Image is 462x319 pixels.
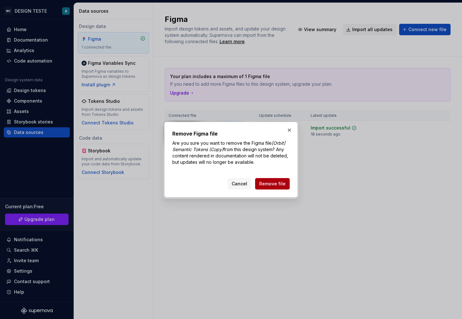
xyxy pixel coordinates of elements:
[172,140,285,152] i: [Orbit] Semantic Tokens (Copy)
[228,178,251,189] button: Cancel
[172,140,290,165] p: Are you sure you want to remove the Figma file from this design system? Any content rendered in d...
[255,178,290,189] button: Remove file
[232,181,247,187] span: Cancel
[259,181,286,187] span: Remove file
[172,130,290,137] h2: Remove Figma file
